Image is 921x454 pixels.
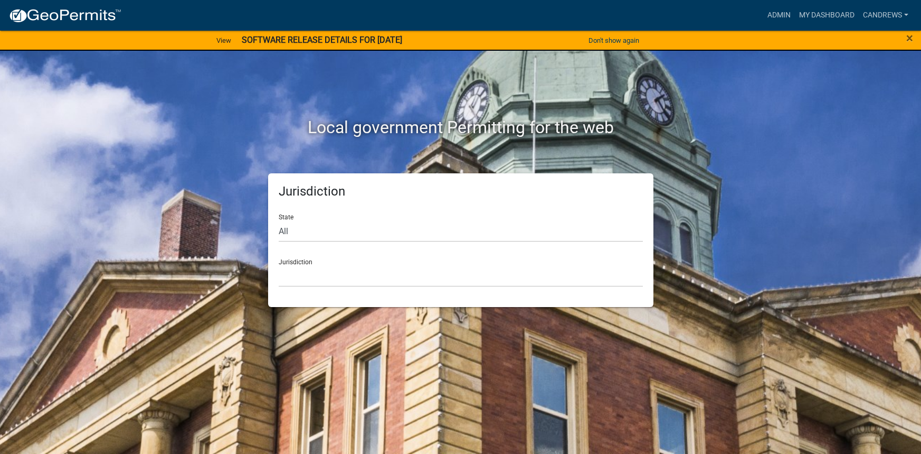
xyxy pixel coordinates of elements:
[906,32,913,44] button: Close
[795,5,859,25] a: My Dashboard
[279,184,643,199] h5: Jurisdiction
[763,5,795,25] a: Admin
[212,32,235,49] a: View
[584,32,643,49] button: Don't show again
[168,117,754,137] h2: Local government Permitting for the web
[906,31,913,45] span: ×
[242,35,402,45] strong: SOFTWARE RELEASE DETAILS FOR [DATE]
[859,5,913,25] a: candrews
